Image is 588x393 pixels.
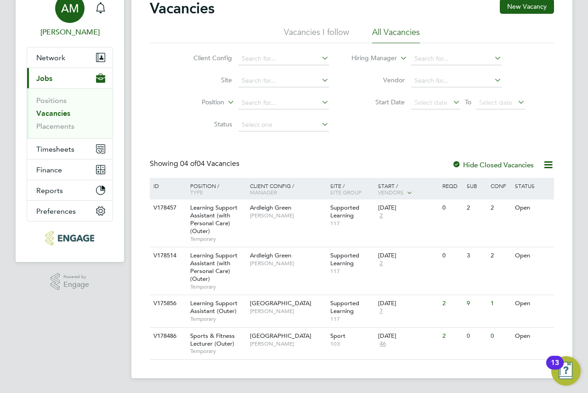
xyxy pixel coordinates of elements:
[238,119,329,131] input: Select one
[190,188,203,196] span: Type
[179,120,232,128] label: Status
[250,260,326,267] span: [PERSON_NAME]
[151,247,183,264] div: V178514
[488,199,512,216] div: 2
[190,204,237,235] span: Learning Support Assistant (with Personal Care) (Outer)
[63,281,89,289] span: Engage
[378,300,438,308] div: [DATE]
[250,332,311,340] span: [GEOGRAPHIC_DATA]
[190,299,237,315] span: Learning Support Assistant (Outer)
[250,340,326,347] span: [PERSON_NAME]
[151,199,183,216] div: V178457
[36,145,74,154] span: Timesheets
[151,295,183,312] div: V175856
[452,160,534,169] label: Hide Closed Vacancies
[462,96,474,108] span: To
[488,178,512,194] div: Conf
[352,98,405,106] label: Start Date
[179,76,232,84] label: Site
[513,328,553,345] div: Open
[488,328,512,345] div: 0
[378,332,438,340] div: [DATE]
[330,315,374,323] span: 117
[378,260,384,268] span: 2
[151,328,183,345] div: V178486
[238,52,329,65] input: Search for...
[378,308,384,315] span: 7
[551,356,581,386] button: Open Resource Center, 13 new notifications
[411,52,502,65] input: Search for...
[36,165,62,174] span: Finance
[440,178,464,194] div: Reqd
[328,178,376,200] div: Site /
[464,295,488,312] div: 9
[250,188,277,196] span: Manager
[378,340,387,348] span: 46
[248,178,328,200] div: Client Config /
[27,201,113,221] button: Preferences
[330,340,374,347] span: 103
[352,76,405,84] label: Vendor
[151,178,183,194] div: ID
[488,247,512,264] div: 2
[376,178,440,201] div: Start /
[513,199,553,216] div: Open
[45,231,94,245] img: axcis-logo-retina.png
[183,178,248,200] div: Position /
[36,53,65,62] span: Network
[414,98,447,107] span: Select date
[488,295,512,312] div: 1
[36,74,52,83] span: Jobs
[36,186,63,195] span: Reports
[36,96,67,105] a: Positions
[330,268,374,275] span: 117
[330,188,362,196] span: Site Group
[27,47,113,68] button: Network
[464,178,488,194] div: Sub
[190,235,245,243] span: Temporary
[440,295,464,312] div: 2
[27,27,113,38] span: Andrew Murphy
[180,159,239,168] span: 04 Vacancies
[372,27,420,43] li: All Vacancies
[378,188,404,196] span: Vendors
[464,199,488,216] div: 2
[440,199,464,216] div: 0
[464,247,488,264] div: 3
[171,98,224,107] label: Position
[411,74,502,87] input: Search for...
[190,283,245,290] span: Temporary
[464,328,488,345] div: 0
[190,332,235,347] span: Sports & Fitness Lecturer (Outer)
[378,204,438,212] div: [DATE]
[190,315,245,323] span: Temporary
[513,178,553,194] div: Status
[250,308,326,315] span: [PERSON_NAME]
[250,251,291,259] span: Ardleigh Green
[27,88,113,138] div: Jobs
[36,109,70,118] a: Vacancies
[440,247,464,264] div: 0
[179,54,232,62] label: Client Config
[27,68,113,88] button: Jobs
[61,2,79,14] span: AM
[190,347,245,355] span: Temporary
[250,212,326,219] span: [PERSON_NAME]
[378,212,384,220] span: 2
[250,299,311,307] span: [GEOGRAPHIC_DATA]
[250,204,291,211] span: Ardleigh Green
[36,207,76,216] span: Preferences
[63,273,89,281] span: Powered by
[180,159,197,168] span: 04 of
[330,220,374,227] span: 117
[284,27,349,43] li: Vacancies I follow
[440,328,464,345] div: 2
[330,332,345,340] span: Sport
[551,363,559,375] div: 13
[330,251,359,267] span: Supported Learning
[27,231,113,245] a: Go to home page
[330,299,359,315] span: Supported Learning
[27,180,113,200] button: Reports
[479,98,512,107] span: Select date
[238,74,329,87] input: Search for...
